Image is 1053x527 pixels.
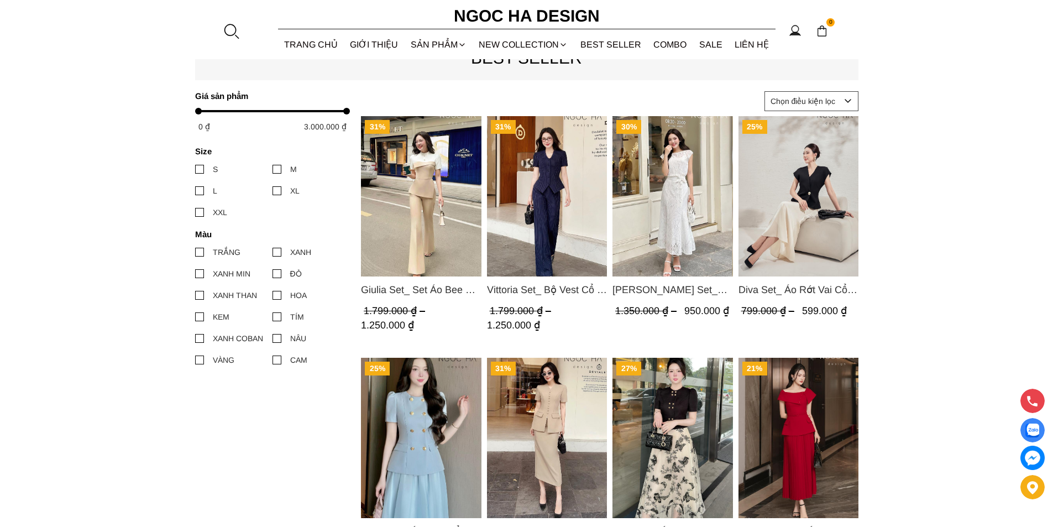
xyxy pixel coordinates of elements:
[361,282,481,298] a: Link to Giulia Set_ Set Áo Bee Mix Cổ Trắng Đính Cúc Quần Loe BQ014
[290,354,307,366] div: CAM
[213,311,229,323] div: KEM
[741,305,797,316] span: 799.000 ₫
[612,358,733,518] img: Bella Set_ Áo Vest Dáng Lửng Cúc Đồng, Chân Váy Họa Tiết Bướm A990+CV121
[213,246,240,258] div: TRẮNG
[361,116,481,276] a: Product image - Giulia Set_ Set Áo Bee Mix Cổ Trắng Đính Cúc Quần Loe BQ014
[738,358,858,518] a: Product image - Joylie Set_ Set Áo Peplum Vai Lệch, Chân Váy Dập Ly Màu Đỏ A956, CV120
[738,282,858,298] a: Link to Diva Set_ Áo Rớt Vai Cổ V, Chân Váy Lụa Đuôi Cá A1078+CV134
[738,116,858,276] img: Diva Set_ Áo Rớt Vai Cổ V, Chân Váy Lụa Đuôi Cá A1078+CV134
[486,358,607,518] img: Cateline Set_ Bộ Vest Cổ V Đính Cúc Nhí Chân Váy Bút Chì BJ127
[486,282,607,298] a: Link to Vittoria Set_ Bộ Vest Cổ V Quần Suông Kẻ Sọc BQ013
[801,305,846,316] span: 599.000 ₫
[612,358,733,518] a: Product image - Bella Set_ Áo Vest Dáng Lửng Cúc Đồng, Chân Váy Họa Tiết Bướm A990+CV121
[364,305,428,316] span: 1.799.000 ₫
[647,30,693,59] a: Combo
[213,163,218,175] div: S
[213,354,234,366] div: VÀNG
[290,268,302,280] div: ĐỎ
[612,116,733,276] img: Isabella Set_ Bộ Ren Áo Sơ Mi Vai Chờm Chân Váy Đuôi Cá Màu Trắng BJ139
[278,30,344,59] a: TRANG CHỦ
[473,30,574,59] a: NEW COLLECTION
[816,25,828,37] img: img-CART-ICON-ksit0nf1
[195,147,343,156] h4: Size
[195,229,343,239] h4: Màu
[574,30,648,59] a: BEST SELLER
[195,91,343,101] h4: Giá sản phẩm
[738,116,858,276] a: Product image - Diva Set_ Áo Rớt Vai Cổ V, Chân Váy Lụa Đuôi Cá A1078+CV134
[489,305,553,316] span: 1.799.000 ₫
[213,206,227,218] div: XXL
[290,185,300,197] div: XL
[361,116,481,276] img: Giulia Set_ Set Áo Bee Mix Cổ Trắng Đính Cúc Quần Loe BQ014
[615,305,679,316] span: 1.350.000 ₫
[612,282,733,298] a: Link to Isabella Set_ Bộ Ren Áo Sơ Mi Vai Chờm Chân Váy Đuôi Cá Màu Trắng BJ139
[738,358,858,518] img: Joylie Set_ Set Áo Peplum Vai Lệch, Chân Váy Dập Ly Màu Đỏ A956, CV120
[693,30,729,59] a: SALE
[361,320,414,331] span: 1.250.000 ₫
[1020,446,1045,470] a: messenger
[290,332,306,345] div: NÂU
[361,358,481,518] a: Product image - Jenni Set_ Áo Vest Cổ Tròn Đính Cúc, Chân Váy Tơ Màu Xanh A1051+CV132
[213,185,217,197] div: L
[1020,418,1045,442] a: Display image
[198,122,210,131] span: 0 ₫
[486,116,607,276] img: Vittoria Set_ Bộ Vest Cổ V Quần Suông Kẻ Sọc BQ013
[1025,424,1039,437] img: Display image
[684,305,729,316] span: 950.000 ₫
[304,122,347,131] span: 3.000.000 ₫
[612,282,733,298] span: [PERSON_NAME] Set_ Bộ Ren Áo Sơ Mi Vai Chờm Chân Váy Đuôi Cá Màu Trắng BJ139
[612,116,733,276] a: Product image - Isabella Set_ Bộ Ren Áo Sơ Mi Vai Chờm Chân Váy Đuôi Cá Màu Trắng BJ139
[213,268,250,280] div: XANH MIN
[213,332,263,345] div: XANH COBAN
[290,311,304,323] div: TÍM
[405,30,473,59] div: SẢN PHẨM
[738,282,858,298] span: Diva Set_ Áo Rớt Vai Cổ V, Chân Váy Lụa Đuôi Cá A1078+CV134
[213,289,257,301] div: XANH THAN
[826,18,835,27] span: 0
[290,289,307,301] div: HOA
[361,282,481,298] span: Giulia Set_ Set Áo Bee Mix Cổ Trắng Đính Cúc Quần Loe BQ014
[361,358,481,518] img: Jenni Set_ Áo Vest Cổ Tròn Đính Cúc, Chân Váy Tơ Màu Xanh A1051+CV132
[729,30,776,59] a: LIÊN HỆ
[486,358,607,518] a: Product image - Cateline Set_ Bộ Vest Cổ V Đính Cúc Nhí Chân Váy Bút Chì BJ127
[344,30,405,59] a: GIỚI THIỆU
[486,116,607,276] a: Product image - Vittoria Set_ Bộ Vest Cổ V Quần Suông Kẻ Sọc BQ013
[290,163,297,175] div: M
[444,3,610,29] a: Ngoc Ha Design
[486,320,539,331] span: 1.250.000 ₫
[290,246,311,258] div: XANH
[486,282,607,298] span: Vittoria Set_ Bộ Vest Cổ V Quần Suông Kẻ Sọc BQ013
